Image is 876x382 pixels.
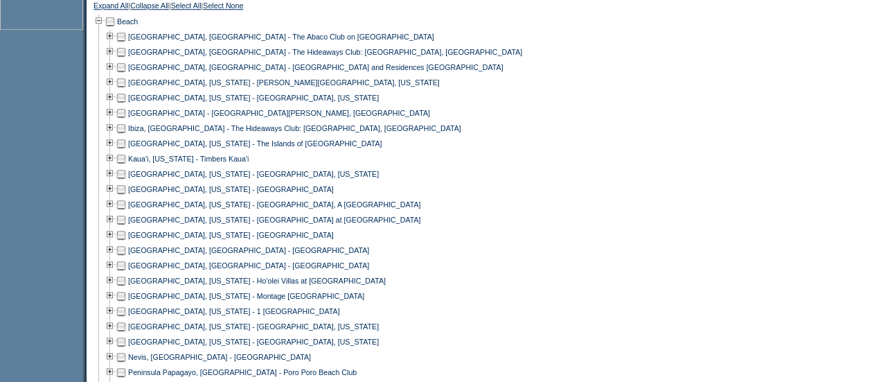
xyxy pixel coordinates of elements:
[93,1,533,14] div: | | |
[128,78,440,87] a: [GEOGRAPHIC_DATA], [US_STATE] - [PERSON_NAME][GEOGRAPHIC_DATA], [US_STATE]
[128,48,522,56] a: [GEOGRAPHIC_DATA], [GEOGRAPHIC_DATA] - The Hideaways Club: [GEOGRAPHIC_DATA], [GEOGRAPHIC_DATA]
[128,246,369,254] a: [GEOGRAPHIC_DATA], [GEOGRAPHIC_DATA] - [GEOGRAPHIC_DATA]
[128,63,503,71] a: [GEOGRAPHIC_DATA], [GEOGRAPHIC_DATA] - [GEOGRAPHIC_DATA] and Residences [GEOGRAPHIC_DATA]
[128,231,334,239] a: [GEOGRAPHIC_DATA], [US_STATE] - [GEOGRAPHIC_DATA]
[128,155,249,163] a: Kaua'i, [US_STATE] - Timbers Kaua'i
[128,216,420,224] a: [GEOGRAPHIC_DATA], [US_STATE] - [GEOGRAPHIC_DATA] at [GEOGRAPHIC_DATA]
[117,17,138,26] a: Beach
[128,292,364,300] a: [GEOGRAPHIC_DATA], [US_STATE] - Montage [GEOGRAPHIC_DATA]
[128,170,379,178] a: [GEOGRAPHIC_DATA], [US_STATE] - [GEOGRAPHIC_DATA], [US_STATE]
[128,94,379,102] a: [GEOGRAPHIC_DATA], [US_STATE] - [GEOGRAPHIC_DATA], [US_STATE]
[128,368,357,376] a: Peninsula Papagayo, [GEOGRAPHIC_DATA] - Poro Poro Beach Club
[128,124,461,132] a: Ibiza, [GEOGRAPHIC_DATA] - The Hideaways Club: [GEOGRAPHIC_DATA], [GEOGRAPHIC_DATA]
[128,277,386,285] a: [GEOGRAPHIC_DATA], [US_STATE] - Ho'olei Villas at [GEOGRAPHIC_DATA]
[128,185,334,193] a: [GEOGRAPHIC_DATA], [US_STATE] - [GEOGRAPHIC_DATA]
[128,353,311,361] a: Nevis, [GEOGRAPHIC_DATA] - [GEOGRAPHIC_DATA]
[128,261,369,270] a: [GEOGRAPHIC_DATA], [GEOGRAPHIC_DATA] - [GEOGRAPHIC_DATA]
[93,1,128,14] a: Expand All
[128,322,379,331] a: [GEOGRAPHIC_DATA], [US_STATE] - [GEOGRAPHIC_DATA], [US_STATE]
[128,200,420,209] a: [GEOGRAPHIC_DATA], [US_STATE] - [GEOGRAPHIC_DATA], A [GEOGRAPHIC_DATA]
[171,1,202,14] a: Select All
[128,33,434,41] a: [GEOGRAPHIC_DATA], [GEOGRAPHIC_DATA] - The Abaco Club on [GEOGRAPHIC_DATA]
[203,1,243,14] a: Select None
[128,139,382,148] a: [GEOGRAPHIC_DATA], [US_STATE] - The Islands of [GEOGRAPHIC_DATA]
[128,338,379,346] a: [GEOGRAPHIC_DATA], [US_STATE] - [GEOGRAPHIC_DATA], [US_STATE]
[130,1,169,14] a: Collapse All
[128,307,340,315] a: [GEOGRAPHIC_DATA], [US_STATE] - 1 [GEOGRAPHIC_DATA]
[128,109,430,117] a: [GEOGRAPHIC_DATA] - [GEOGRAPHIC_DATA][PERSON_NAME], [GEOGRAPHIC_DATA]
